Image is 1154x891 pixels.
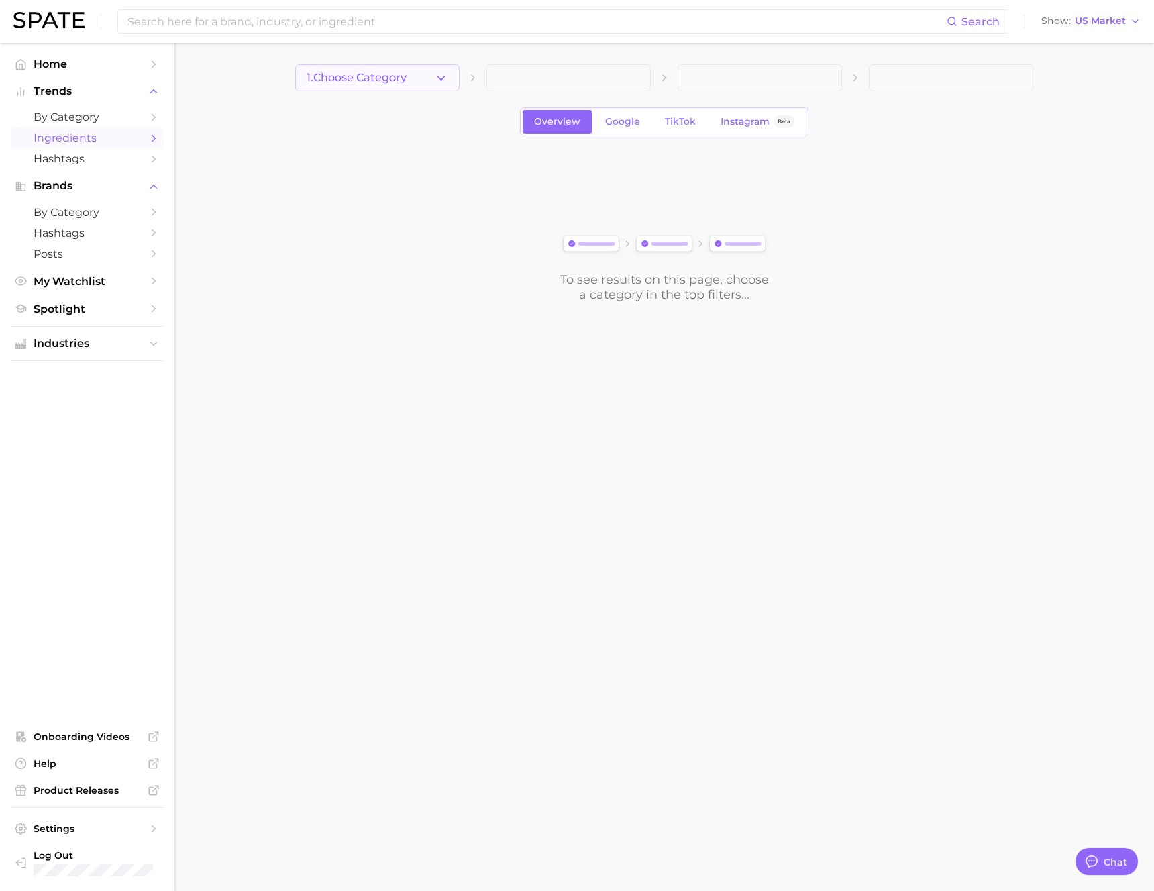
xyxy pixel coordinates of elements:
[1041,17,1071,25] span: Show
[34,248,141,260] span: Posts
[307,72,407,84] span: 1. Choose Category
[11,54,164,74] a: Home
[126,10,947,33] input: Search here for a brand, industry, or ingredient
[34,132,141,144] span: Ingredients
[534,116,580,127] span: Overview
[653,110,707,134] a: TikTok
[11,333,164,354] button: Industries
[11,244,164,264] a: Posts
[778,116,790,127] span: Beta
[34,784,141,796] span: Product Releases
[295,64,460,91] button: 1.Choose Category
[11,753,164,774] a: Help
[34,303,141,315] span: Spotlight
[34,206,141,219] span: by Category
[11,780,164,800] a: Product Releases
[34,85,141,97] span: Trends
[34,757,141,770] span: Help
[1075,17,1126,25] span: US Market
[1038,13,1144,30] button: ShowUS Market
[34,180,141,192] span: Brands
[11,727,164,747] a: Onboarding Videos
[523,110,592,134] a: Overview
[34,337,141,350] span: Industries
[13,12,85,28] img: SPATE
[34,111,141,123] span: by Category
[11,271,164,292] a: My Watchlist
[961,15,1000,28] span: Search
[594,110,651,134] a: Google
[34,227,141,240] span: Hashtags
[11,845,164,880] a: Log out. Currently logged in with e-mail valdrin@spate.nyc.
[34,823,141,835] span: Settings
[11,202,164,223] a: by Category
[11,81,164,101] button: Trends
[11,176,164,196] button: Brands
[11,127,164,148] a: Ingredients
[11,299,164,319] a: Spotlight
[11,148,164,169] a: Hashtags
[605,116,640,127] span: Google
[559,272,770,302] div: To see results on this page, choose a category in the top filters...
[665,116,696,127] span: TikTok
[34,849,153,861] span: Log Out
[11,223,164,244] a: Hashtags
[34,731,141,743] span: Onboarding Videos
[34,58,141,70] span: Home
[721,116,770,127] span: Instagram
[709,110,806,134] a: InstagramBeta
[559,233,770,256] img: svg%3e
[34,152,141,165] span: Hashtags
[11,107,164,127] a: by Category
[11,819,164,839] a: Settings
[34,275,141,288] span: My Watchlist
